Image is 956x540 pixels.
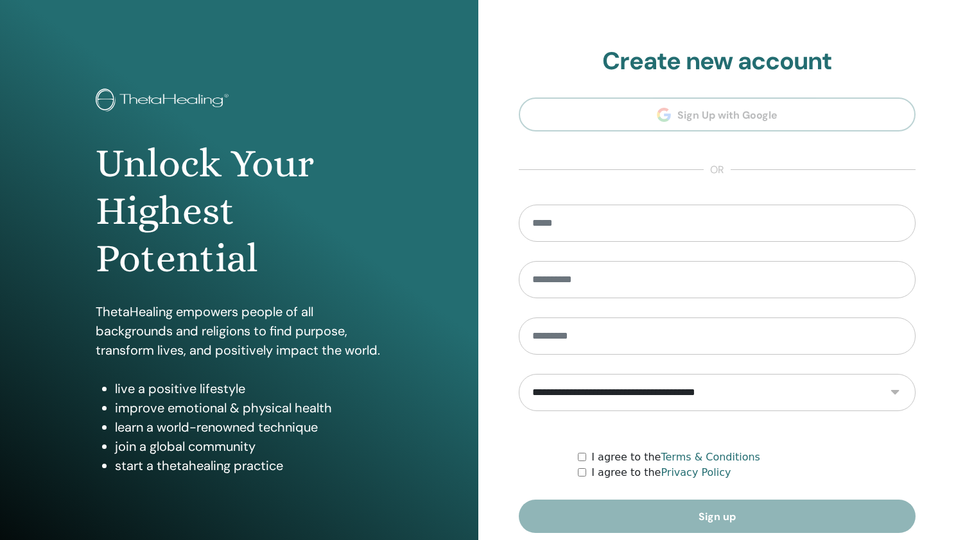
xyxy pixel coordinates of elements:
label: I agree to the [591,450,760,465]
p: ThetaHealing empowers people of all backgrounds and religions to find purpose, transform lives, a... [96,302,382,360]
h2: Create new account [519,47,916,76]
a: Privacy Policy [661,466,731,478]
a: Terms & Conditions [661,451,760,463]
li: join a global community [115,437,382,456]
li: learn a world-renowned technique [115,418,382,437]
li: live a positive lifestyle [115,379,382,398]
span: or [704,162,731,178]
h1: Unlock Your Highest Potential [96,140,382,283]
li: improve emotional & physical health [115,398,382,418]
li: start a thetahealing practice [115,456,382,475]
label: I agree to the [591,465,731,480]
